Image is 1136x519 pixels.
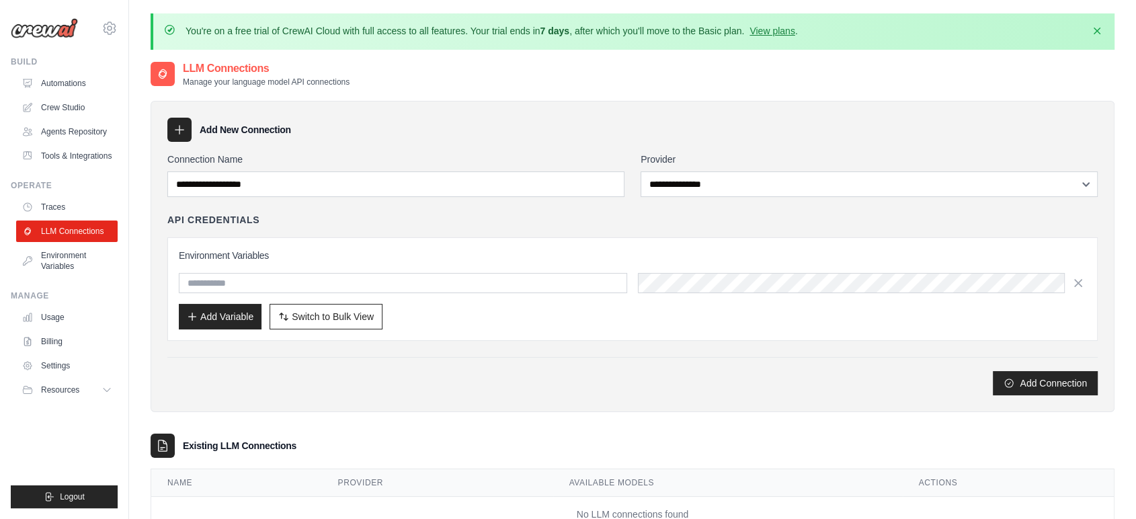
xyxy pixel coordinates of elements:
a: Usage [16,307,118,328]
label: Connection Name [167,153,624,166]
a: Agents Repository [16,121,118,143]
th: Available Models [553,469,903,497]
button: Add Variable [179,304,261,329]
button: Add Connection [993,371,1098,395]
a: Traces [16,196,118,218]
button: Logout [11,485,118,508]
h2: LLM Connections [183,61,350,77]
a: View plans [749,26,795,36]
div: Manage [11,290,118,301]
button: Resources [16,379,118,401]
h3: Environment Variables [179,249,1086,262]
h3: Add New Connection [200,123,291,136]
a: Billing [16,331,118,352]
button: Switch to Bulk View [270,304,382,329]
span: Switch to Bulk View [292,310,374,323]
label: Provider [641,153,1098,166]
img: Logo [11,18,78,38]
strong: 7 days [540,26,569,36]
div: Build [11,56,118,67]
span: Logout [60,491,85,502]
h3: Existing LLM Connections [183,439,296,452]
p: Manage your language model API connections [183,77,350,87]
a: Environment Variables [16,245,118,277]
a: LLM Connections [16,221,118,242]
a: Settings [16,355,118,376]
th: Provider [321,469,553,497]
th: Actions [903,469,1114,497]
a: Crew Studio [16,97,118,118]
p: You're on a free trial of CrewAI Cloud with full access to all features. Your trial ends in , aft... [186,24,798,38]
span: Resources [41,385,79,395]
a: Tools & Integrations [16,145,118,167]
div: Operate [11,180,118,191]
th: Name [151,469,321,497]
a: Automations [16,73,118,94]
h4: API Credentials [167,213,259,227]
